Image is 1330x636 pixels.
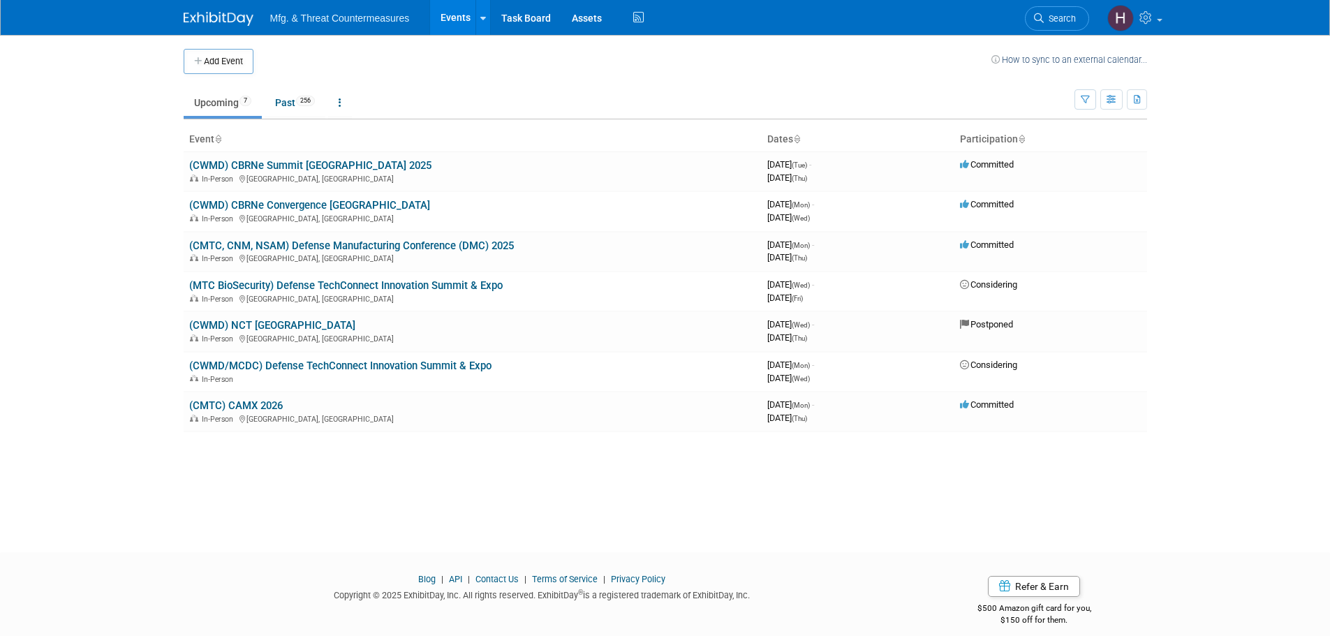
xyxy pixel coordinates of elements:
button: Add Event [184,49,253,74]
span: (Mon) [792,362,810,369]
a: Sort by Event Name [214,133,221,145]
img: In-Person Event [190,295,198,302]
span: In-Person [202,415,237,424]
span: 7 [239,96,251,106]
span: [DATE] [767,332,807,343]
div: [GEOGRAPHIC_DATA], [GEOGRAPHIC_DATA] [189,332,756,343]
div: Copyright © 2025 ExhibitDay, Inc. All rights reserved. ExhibitDay is a registered trademark of Ex... [184,586,901,602]
a: Past256 [265,89,325,116]
span: - [812,199,814,209]
a: Refer & Earn [988,576,1080,597]
th: Dates [762,128,954,151]
span: In-Person [202,375,237,384]
img: ExhibitDay [184,12,253,26]
span: Considering [960,279,1017,290]
span: In-Person [202,295,237,304]
img: In-Person Event [190,175,198,182]
span: [DATE] [767,360,814,370]
span: Committed [960,159,1014,170]
span: Postponed [960,319,1013,330]
a: Sort by Start Date [793,133,800,145]
span: | [438,574,447,584]
th: Participation [954,128,1147,151]
span: (Mon) [792,242,810,249]
span: Mfg. & Threat Countermeasures [270,13,410,24]
img: In-Person Event [190,375,198,382]
a: (CWMD) NCT [GEOGRAPHIC_DATA] [189,319,355,332]
a: Privacy Policy [611,574,665,584]
span: Search [1044,13,1076,24]
span: In-Person [202,175,237,184]
a: Terms of Service [532,574,598,584]
span: (Thu) [792,415,807,422]
span: [DATE] [767,399,814,410]
span: (Mon) [792,201,810,209]
a: Blog [418,574,436,584]
div: [GEOGRAPHIC_DATA], [GEOGRAPHIC_DATA] [189,413,756,424]
span: | [521,574,530,584]
span: 256 [296,96,315,106]
span: [DATE] [767,199,814,209]
a: Search [1025,6,1089,31]
img: In-Person Event [190,334,198,341]
span: Committed [960,199,1014,209]
span: [DATE] [767,252,807,262]
span: In-Person [202,254,237,263]
span: - [812,399,814,410]
a: Upcoming7 [184,89,262,116]
span: | [464,574,473,584]
span: In-Person [202,214,237,223]
a: API [449,574,462,584]
span: Considering [960,360,1017,370]
span: (Thu) [792,334,807,342]
span: (Wed) [792,321,810,329]
div: [GEOGRAPHIC_DATA], [GEOGRAPHIC_DATA] [189,212,756,223]
a: How to sync to an external calendar... [991,54,1147,65]
span: - [809,159,811,170]
span: [DATE] [767,172,807,183]
a: Sort by Participation Type [1018,133,1025,145]
div: $150 off for them. [922,614,1147,626]
a: (CMTC, CNM, NSAM) Defense Manufacturing Conference (DMC) 2025 [189,239,514,252]
span: (Wed) [792,281,810,289]
a: (CWMD) CBRNe Convergence [GEOGRAPHIC_DATA] [189,199,430,212]
sup: ® [578,589,583,596]
span: [DATE] [767,293,803,303]
span: (Tue) [792,161,807,169]
span: (Fri) [792,295,803,302]
span: [DATE] [767,212,810,223]
img: In-Person Event [190,214,198,221]
span: - [812,279,814,290]
th: Event [184,128,762,151]
a: (CWMD) CBRNe Summit [GEOGRAPHIC_DATA] 2025 [189,159,431,172]
span: (Thu) [792,175,807,182]
span: (Thu) [792,254,807,262]
span: [DATE] [767,413,807,423]
div: [GEOGRAPHIC_DATA], [GEOGRAPHIC_DATA] [189,172,756,184]
div: $500 Amazon gift card for you, [922,593,1147,626]
span: [DATE] [767,319,814,330]
span: Committed [960,399,1014,410]
span: [DATE] [767,279,814,290]
a: Contact Us [475,574,519,584]
div: [GEOGRAPHIC_DATA], [GEOGRAPHIC_DATA] [189,252,756,263]
span: [DATE] [767,239,814,250]
img: In-Person Event [190,415,198,422]
a: (MTC BioSecurity) Defense TechConnect Innovation Summit & Expo [189,279,503,292]
span: [DATE] [767,373,810,383]
span: - [812,319,814,330]
img: In-Person Event [190,254,198,261]
span: | [600,574,609,584]
span: Committed [960,239,1014,250]
span: - [812,360,814,370]
a: (CWMD/MCDC) Defense TechConnect Innovation Summit & Expo [189,360,492,372]
img: Hillary Hawkins [1107,5,1134,31]
span: [DATE] [767,159,811,170]
span: (Wed) [792,375,810,383]
a: (CMTC) CAMX 2026 [189,399,283,412]
span: (Mon) [792,401,810,409]
span: (Wed) [792,214,810,222]
span: - [812,239,814,250]
span: In-Person [202,334,237,343]
div: [GEOGRAPHIC_DATA], [GEOGRAPHIC_DATA] [189,293,756,304]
